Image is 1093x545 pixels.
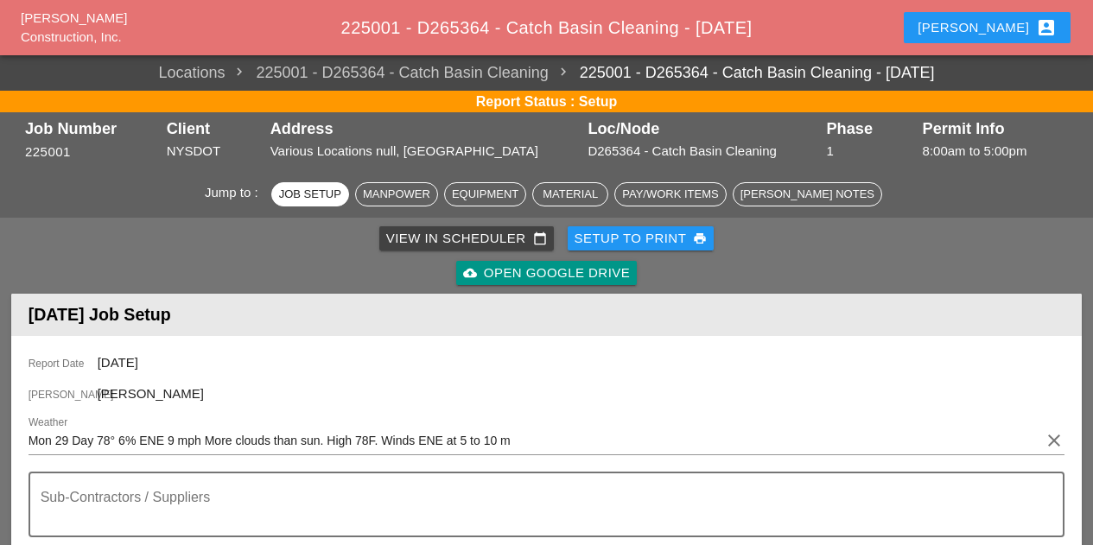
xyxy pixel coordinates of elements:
[452,186,518,203] div: Equipment
[41,494,1039,535] textarea: Sub-Contractors / Suppliers
[1044,430,1064,451] i: clear
[25,143,71,162] button: 225001
[456,261,637,285] a: Open Google Drive
[363,186,430,203] div: Manpower
[11,294,1083,336] header: [DATE] Job Setup
[463,266,477,280] i: cloud_upload
[225,61,548,85] span: 225001 - D265364 - Catch Basin Cleaning
[923,142,1068,162] div: 8:00am to 5:00pm
[158,61,225,85] a: Locations
[270,120,580,137] div: Address
[549,61,935,85] a: 225001 - D265364 - Catch Basin Cleaning - [DATE]
[167,120,262,137] div: Client
[923,120,1068,137] div: Permit Info
[904,12,1071,43] button: [PERSON_NAME]
[167,142,262,162] div: NYSDOT
[29,387,98,402] span: [PERSON_NAME]
[733,182,882,206] button: [PERSON_NAME] Notes
[29,356,98,371] span: Report Date
[532,182,608,206] button: Material
[918,17,1057,38] div: [PERSON_NAME]
[386,229,547,249] div: View in Scheduler
[271,182,349,206] button: Job Setup
[568,226,715,250] button: Setup to Print
[205,185,265,200] span: Jump to :
[533,231,547,245] i: calendar_today
[98,355,138,370] span: [DATE]
[540,186,601,203] div: Material
[826,142,913,162] div: 1
[740,186,874,203] div: [PERSON_NAME] Notes
[463,263,630,283] div: Open Google Drive
[379,226,554,250] a: View in Scheduler
[693,231,707,245] i: print
[279,186,341,203] div: Job Setup
[1036,17,1057,38] i: account_box
[25,120,158,137] div: Job Number
[29,427,1041,454] input: Weather
[588,120,817,137] div: Loc/Node
[21,10,127,45] a: [PERSON_NAME] Construction, Inc.
[826,120,913,137] div: Phase
[588,142,817,162] div: D265364 - Catch Basin Cleaning
[614,182,726,206] button: Pay/Work Items
[575,229,708,249] div: Setup to Print
[98,386,204,401] span: [PERSON_NAME]
[270,142,580,162] div: Various Locations null, [GEOGRAPHIC_DATA]
[622,186,718,203] div: Pay/Work Items
[341,18,753,37] span: 225001 - D265364 - Catch Basin Cleaning - [DATE]
[355,182,438,206] button: Manpower
[444,182,526,206] button: Equipment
